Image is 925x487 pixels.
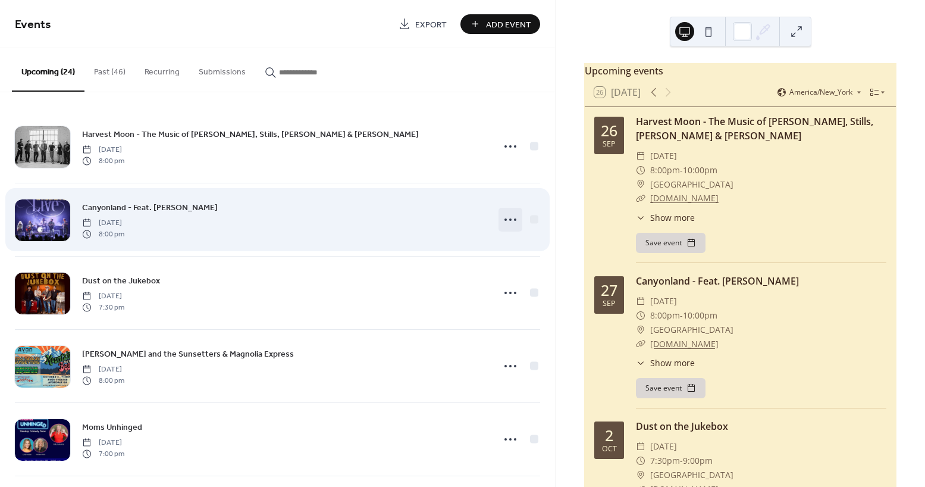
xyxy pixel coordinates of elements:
[650,149,677,163] span: [DATE]
[15,13,51,36] span: Events
[636,274,799,288] a: Canyonland - Feat. [PERSON_NAME]
[82,275,160,288] span: Dust on the Jukebox
[82,364,124,375] span: [DATE]
[12,48,84,92] button: Upcoming (24)
[680,454,683,468] span: -
[683,163,717,177] span: 10:00pm
[636,115,873,142] a: Harvest Moon - The Music of [PERSON_NAME], Stills, [PERSON_NAME] & [PERSON_NAME]
[486,18,531,31] span: Add Event
[82,127,419,141] a: Harvest Moon - The Music of [PERSON_NAME], Stills, [PERSON_NAME] & [PERSON_NAME]
[650,454,680,468] span: 7:30pm
[415,18,447,31] span: Export
[603,300,616,308] div: Sep
[636,357,645,369] div: ​
[390,14,456,34] a: Export
[636,149,645,163] div: ​
[82,422,142,434] span: Moms Unhinged
[135,48,189,90] button: Recurring
[82,145,124,155] span: [DATE]
[82,291,124,302] span: [DATE]
[650,192,719,204] a: [DOMAIN_NAME]
[605,428,613,443] div: 2
[650,323,733,337] span: [GEOGRAPHIC_DATA]
[601,123,617,138] div: 26
[82,302,124,313] span: 7:30 pm
[636,308,645,323] div: ​
[636,454,645,468] div: ​
[82,420,142,434] a: Moms Unhinged
[82,201,218,214] a: Canyonland - Feat. [PERSON_NAME]
[636,468,645,482] div: ​
[82,202,218,214] span: Canyonland - Feat. [PERSON_NAME]
[636,191,645,205] div: ​
[82,347,294,361] a: [PERSON_NAME] and the Sunsetters & Magnolia Express
[683,454,713,468] span: 9:00pm
[636,211,645,224] div: ​
[650,439,677,454] span: [DATE]
[650,163,680,177] span: 8:00pm
[636,337,645,351] div: ​
[636,177,645,192] div: ​
[585,64,896,78] div: Upcoming events
[82,229,124,239] span: 8:00 pm
[189,48,255,90] button: Submissions
[82,274,160,288] a: Dust on the Jukebox
[650,177,733,192] span: [GEOGRAPHIC_DATA]
[683,308,717,323] span: 10:00pm
[650,357,695,369] span: Show more
[789,89,852,96] span: America/New_York
[636,233,705,253] button: Save event
[680,308,683,323] span: -
[650,308,680,323] span: 8:00pm
[636,163,645,177] div: ​
[650,294,677,308] span: [DATE]
[82,375,124,386] span: 8:00 pm
[650,211,695,224] span: Show more
[636,378,705,398] button: Save event
[601,283,617,298] div: 27
[636,420,728,433] a: Dust on the Jukebox
[82,438,124,448] span: [DATE]
[82,155,124,166] span: 8:00 pm
[650,338,719,349] a: [DOMAIN_NAME]
[680,163,683,177] span: -
[636,357,695,369] button: ​Show more
[602,445,617,453] div: Oct
[650,468,733,482] span: [GEOGRAPHIC_DATA]
[636,323,645,337] div: ​
[82,448,124,459] span: 7:00 pm
[636,294,645,308] div: ​
[82,348,294,361] span: [PERSON_NAME] and the Sunsetters & Magnolia Express
[603,141,616,148] div: Sep
[460,14,540,34] button: Add Event
[84,48,135,90] button: Past (46)
[636,439,645,454] div: ​
[82,129,419,141] span: Harvest Moon - The Music of [PERSON_NAME], Stills, [PERSON_NAME] & [PERSON_NAME]
[82,218,124,229] span: [DATE]
[636,211,695,224] button: ​Show more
